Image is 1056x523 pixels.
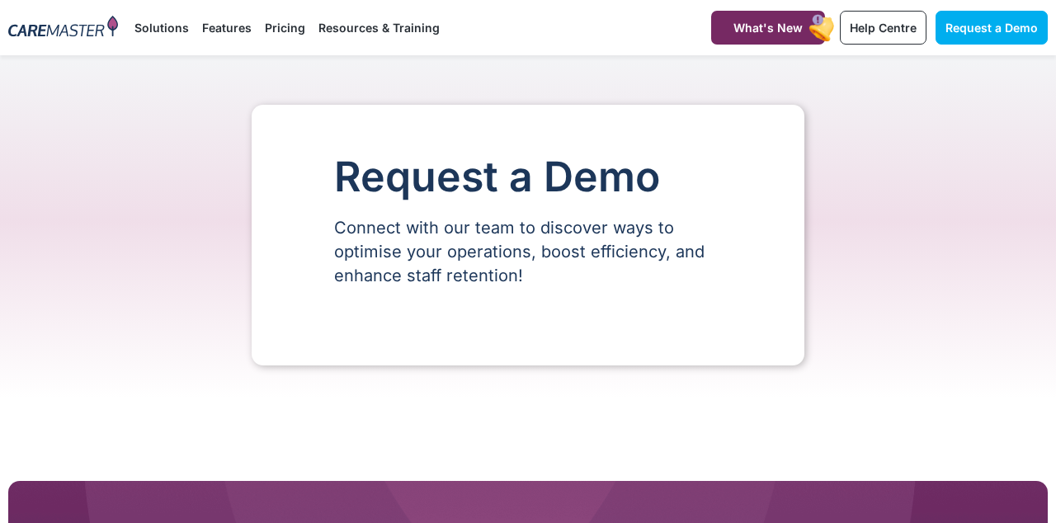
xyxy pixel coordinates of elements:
[840,11,926,45] a: Help Centre
[733,21,803,35] span: What's New
[936,11,1048,45] a: Request a Demo
[945,21,1038,35] span: Request a Demo
[711,11,825,45] a: What's New
[334,154,722,200] h1: Request a Demo
[8,16,118,40] img: CareMaster Logo
[334,216,722,288] p: Connect with our team to discover ways to optimise your operations, boost efficiency, and enhance...
[850,21,917,35] span: Help Centre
